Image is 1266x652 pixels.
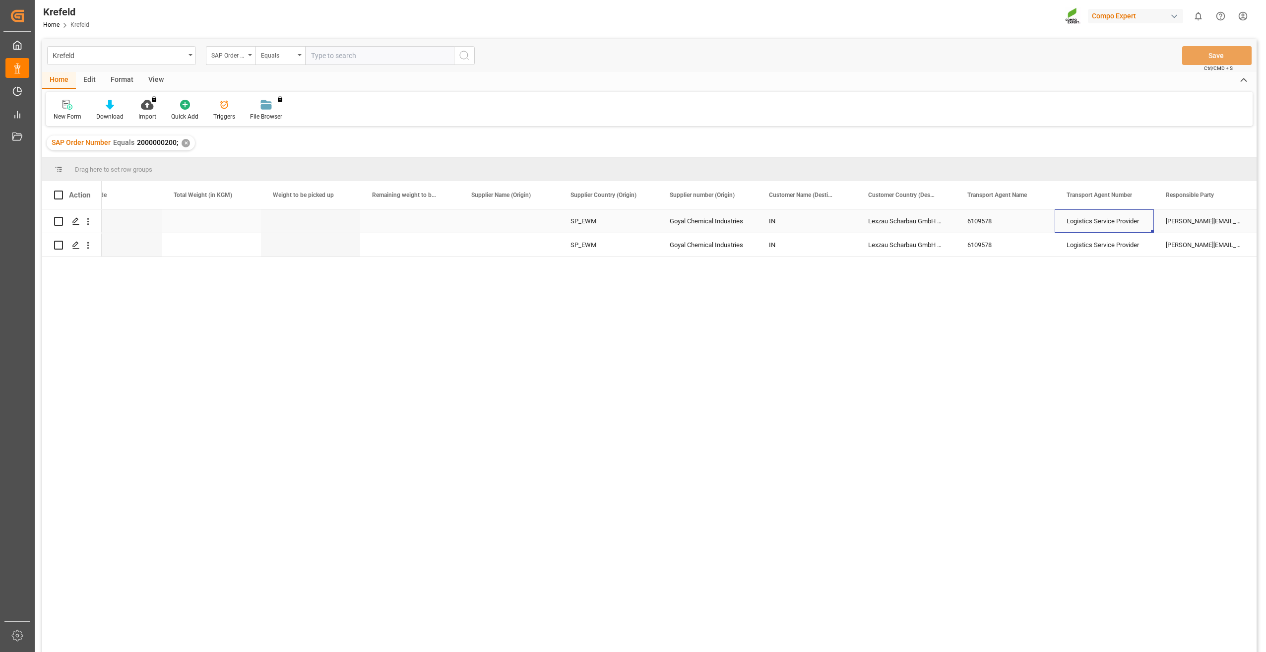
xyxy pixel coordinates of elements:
div: Logistics Service Provider [1055,233,1154,257]
div: Lexzau Scharbau GmbH & [DOMAIN_NAME] [856,209,955,233]
div: SAP Order Number [211,49,245,60]
span: Remaining weight to be booked [372,192,439,198]
a: Home [43,21,60,28]
div: 29184 [63,233,162,257]
div: Edit [76,72,103,89]
div: Press SPACE to select this row. [42,209,102,233]
button: open menu [47,46,196,65]
span: Ctrl/CMD + S [1204,65,1233,72]
div: Action [69,191,90,199]
span: Supplier number (Origin) [670,192,735,198]
span: Customer Country (Destination) [868,192,935,198]
span: Supplier Country (Origin) [570,192,636,198]
div: Triggers [213,112,235,121]
div: IN [757,233,856,257]
span: Customer Name (Destination) [769,192,835,198]
div: 29184 [63,209,162,233]
div: Krefeld [43,4,89,19]
div: Goyal Chemical Industries [658,209,757,233]
div: [PERSON_NAME][EMAIL_ADDRESS][PERSON_NAME][DOMAIN_NAME] [1154,209,1253,233]
button: Save [1182,46,1252,65]
span: Transport Agent Number [1067,192,1132,198]
button: Compo Expert [1088,6,1187,25]
div: Lexzau Scharbau GmbH & [DOMAIN_NAME] [856,233,955,257]
img: Screenshot%202023-09-29%20at%2010.02.21.png_1712312052.png [1065,7,1081,25]
div: Equals [261,49,295,60]
span: Responsible Party [1166,192,1214,198]
div: Format [103,72,141,89]
button: show 0 new notifications [1187,5,1209,27]
span: Transport Agent Name [967,192,1027,198]
div: ✕ [182,139,190,147]
div: Quick Add [171,112,198,121]
button: Help Center [1209,5,1232,27]
span: Equals [113,138,134,146]
div: Home [42,72,76,89]
span: SAP Order Number [52,138,111,146]
div: SP_EWM [559,209,658,233]
div: [PERSON_NAME][EMAIL_ADDRESS][PERSON_NAME][DOMAIN_NAME] [1154,233,1253,257]
div: Krefeld [53,49,185,61]
button: open menu [206,46,255,65]
div: SP_EWM [559,233,658,257]
div: Goyal Chemical Industries [658,233,757,257]
div: Logistics Service Provider [1055,209,1154,233]
div: 6109578 [955,209,1055,233]
div: 6109578 [955,233,1055,257]
div: IN [757,209,856,233]
span: Total Weight (in KGM) [174,192,232,198]
div: View [141,72,171,89]
div: Download [96,112,124,121]
span: Drag here to set row groups [75,166,152,173]
span: Supplier Name (Origin) [471,192,531,198]
div: New Form [54,112,81,121]
button: search button [454,46,475,65]
span: 2000000200; [137,138,178,146]
input: Type to search [305,46,454,65]
div: Compo Expert [1088,9,1183,23]
div: Press SPACE to select this row. [42,233,102,257]
button: open menu [255,46,305,65]
span: Weight to be picked up [273,192,334,198]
